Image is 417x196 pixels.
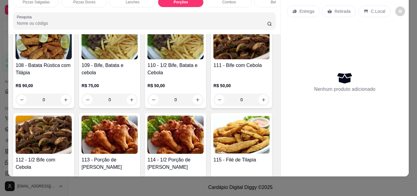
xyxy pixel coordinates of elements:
[213,83,270,89] p: R$ 50,00
[147,83,204,89] p: R$ 50,00
[213,62,270,69] h4: 111 - Bife com Cebola
[82,116,138,154] img: product-image
[17,95,27,105] button: decrease-product-quantity
[16,83,72,89] p: R$ 90,00
[314,86,375,93] p: Nenhum produto adicionado
[16,62,72,76] h4: 108 - Batata Rústica com Tilápia
[147,21,204,59] img: product-image
[213,21,270,59] img: product-image
[16,116,72,154] img: product-image
[147,62,204,76] h4: 110 - 1/2 Bife, Batata e Cebola
[299,8,314,14] p: Entrega
[149,95,158,105] button: decrease-product-quantity
[82,156,138,171] h4: 113 - Porção de [PERSON_NAME]
[215,95,224,105] button: decrease-product-quantity
[335,8,351,14] p: Retirada
[213,156,270,164] h4: 115 - Filé de Tilapia
[16,156,72,171] h4: 112 - 1/2 Bife com Cebola
[82,62,138,76] h4: 109 - Bife, Batata e cebola
[82,21,138,59] img: product-image
[371,8,385,14] p: C.Local
[17,14,34,20] label: Pesquisa
[61,95,71,105] button: increase-product-quantity
[395,6,405,16] button: decrease-product-quantity
[147,116,204,154] img: product-image
[83,95,92,105] button: decrease-product-quantity
[259,95,268,105] button: increase-product-quantity
[147,156,204,171] h4: 114 - 1/2 Porção de [PERSON_NAME]
[16,21,72,59] img: product-image
[193,95,202,105] button: increase-product-quantity
[213,116,270,154] img: product-image
[127,95,136,105] button: increase-product-quantity
[17,20,267,26] input: Pesquisa
[82,83,138,89] p: R$ 75,00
